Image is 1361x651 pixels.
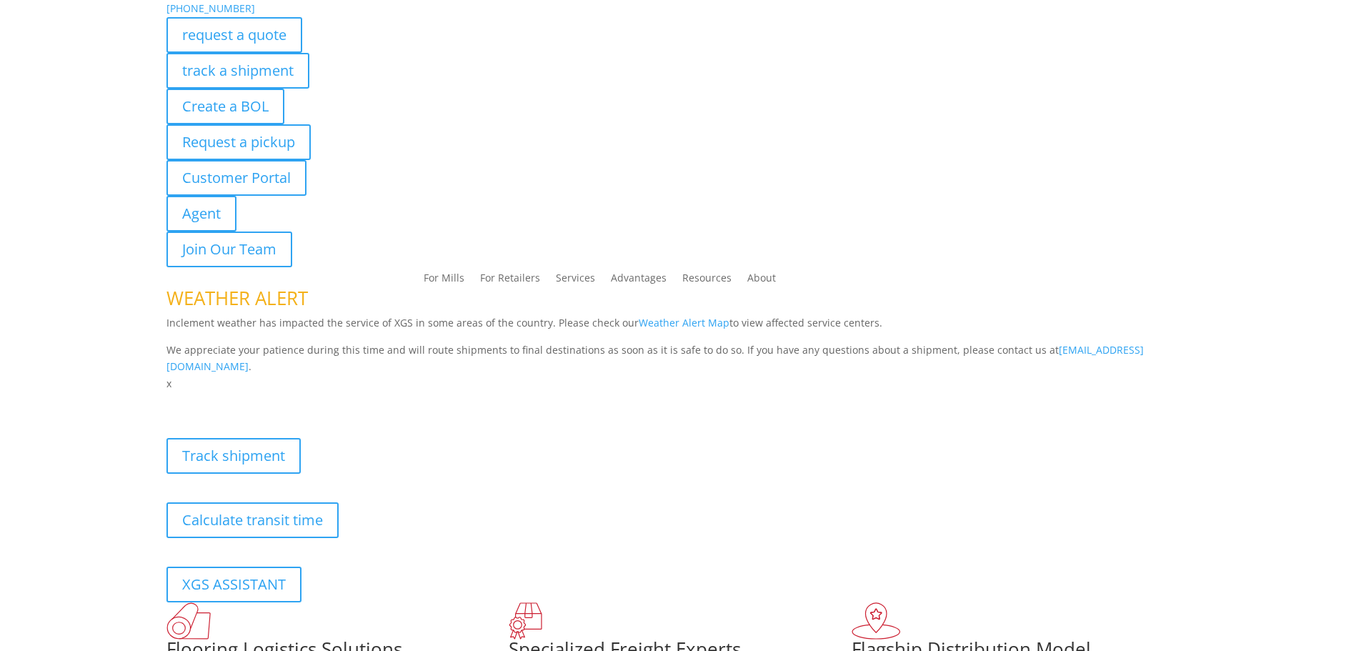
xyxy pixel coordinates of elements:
img: xgs-icon-total-supply-chain-intelligence-red [166,602,211,640]
a: Weather Alert Map [639,316,729,329]
span: WEATHER ALERT [166,285,308,311]
b: Visibility, transparency, and control for your entire supply chain. [166,394,485,408]
a: About [747,273,776,289]
a: Agent [166,196,236,232]
a: Resources [682,273,732,289]
a: Advantages [611,273,667,289]
a: For Mills [424,273,464,289]
a: Calculate transit time [166,502,339,538]
a: request a quote [166,17,302,53]
a: Create a BOL [166,89,284,124]
p: We appreciate your patience during this time and will route shipments to final destinations as so... [166,342,1195,376]
a: Services [556,273,595,289]
a: For Retailers [480,273,540,289]
a: Customer Portal [166,160,306,196]
p: Inclement weather has impacted the service of XGS in some areas of the country. Please check our ... [166,314,1195,342]
a: Track shipment [166,438,301,474]
a: Join Our Team [166,232,292,267]
a: track a shipment [166,53,309,89]
img: xgs-icon-flagship-distribution-model-red [852,602,901,640]
a: Request a pickup [166,124,311,160]
a: XGS ASSISTANT [166,567,301,602]
a: [PHONE_NUMBER] [166,1,255,15]
p: x [166,375,1195,392]
img: xgs-icon-focused-on-flooring-red [509,602,542,640]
